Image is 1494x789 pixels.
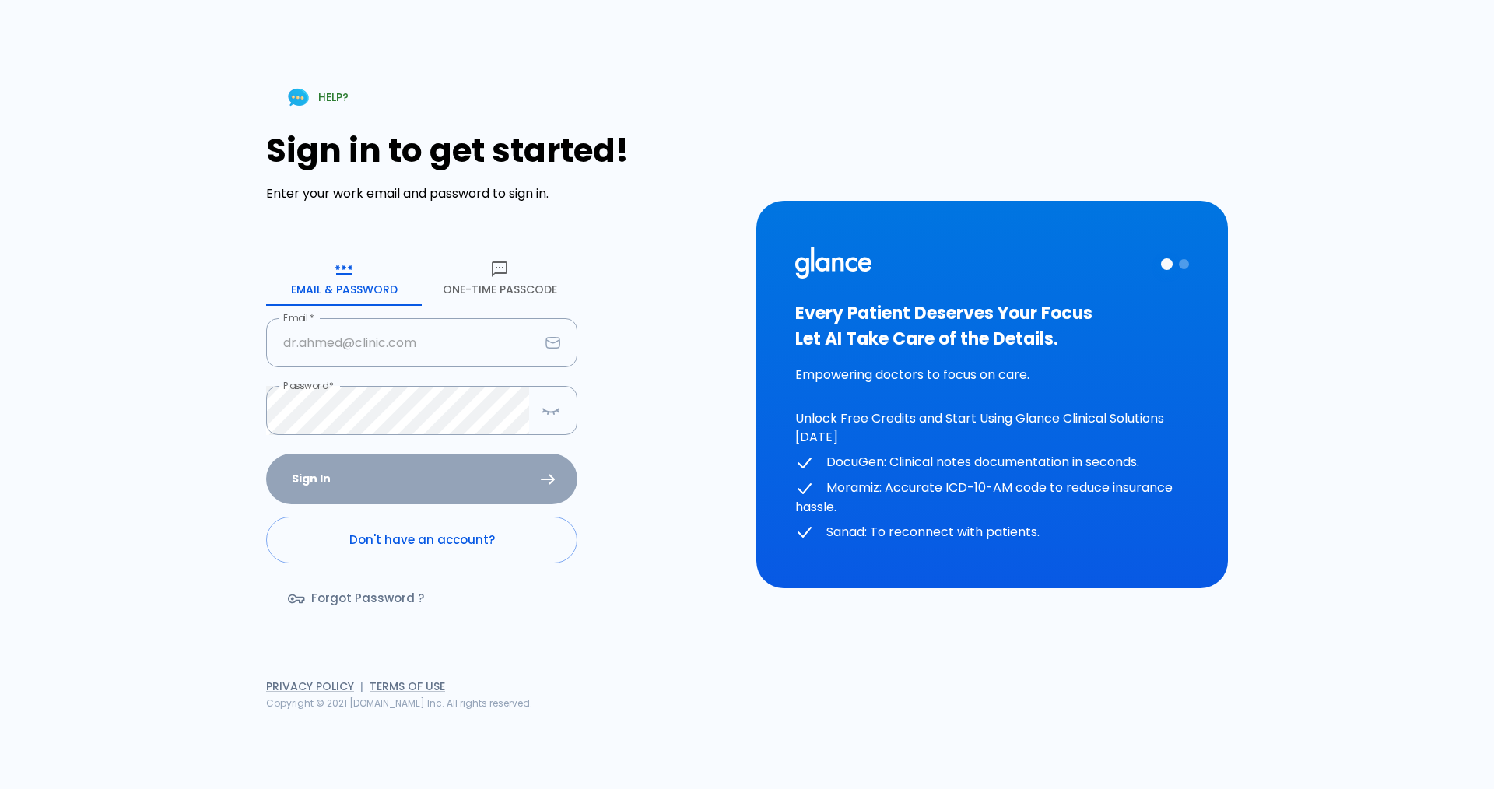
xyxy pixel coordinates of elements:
label: Email [283,311,314,324]
button: Email & Password [266,250,422,306]
p: DocuGen: Clinical notes documentation in seconds. [795,453,1189,472]
h1: Sign in to get started! [266,131,738,170]
img: Chat Support [285,84,312,111]
a: Privacy Policy [266,679,354,694]
p: Moramiz: Accurate ICD-10-AM code to reduce insurance hassle. [795,479,1189,517]
a: Forgot Password ? [266,576,449,621]
label: Password [283,379,334,392]
button: One-Time Passcode [422,250,577,306]
span: Copyright © 2021 [DOMAIN_NAME] Inc. All rights reserved. [266,696,532,710]
h3: Every Patient Deserves Your Focus Let AI Take Care of the Details. [795,300,1189,352]
a: Don't have an account? [266,517,577,563]
input: dr.ahmed@clinic.com [266,318,539,367]
a: HELP? [266,78,367,117]
a: Terms of Use [370,679,445,694]
p: Empowering doctors to focus on care. [795,366,1189,384]
p: Enter your work email and password to sign in. [266,184,738,203]
span: | [360,679,363,694]
p: Sanad: To reconnect with patients. [795,523,1189,542]
p: Unlock Free Credits and Start Using Glance Clinical Solutions [DATE] [795,409,1189,447]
